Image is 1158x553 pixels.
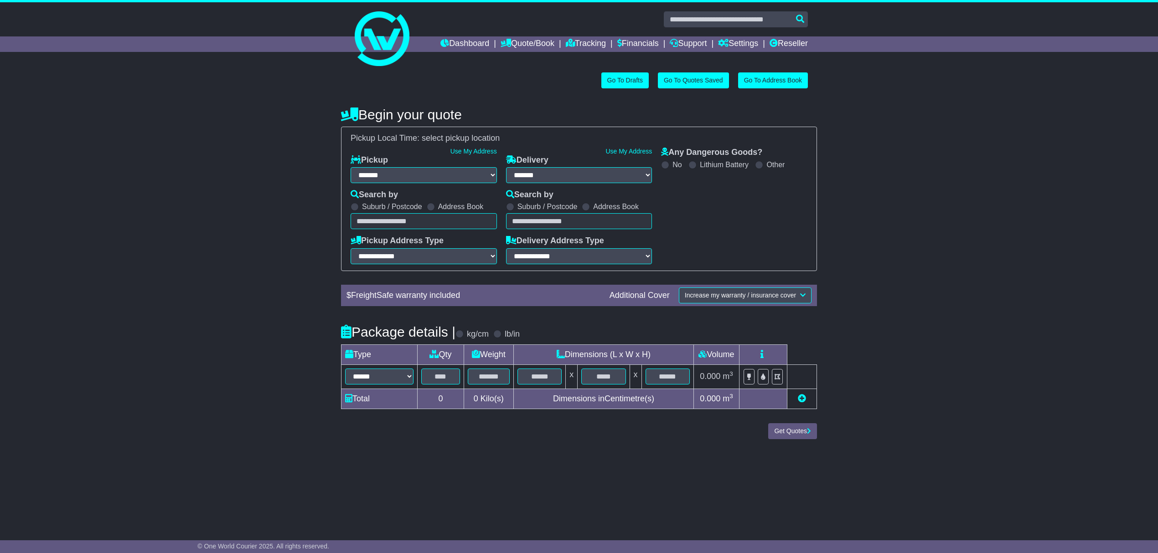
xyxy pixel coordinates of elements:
[506,236,604,246] label: Delivery Address Type
[362,202,422,211] label: Suburb / Postcode
[700,394,720,403] span: 0.000
[723,372,733,381] span: m
[341,344,418,364] td: Type
[450,148,497,155] a: Use My Address
[723,394,733,403] span: m
[605,291,674,301] div: Additional Cover
[770,36,808,52] a: Reseller
[351,155,388,165] label: Pickup
[729,370,733,377] sup: 3
[513,344,693,364] td: Dimensions (L x W x H)
[768,423,817,439] button: Get Quotes
[601,72,649,88] a: Go To Drafts
[630,364,641,389] td: x
[679,287,812,303] button: Increase my warranty / insurance cover
[341,107,817,122] h4: Begin your quote
[467,329,489,339] label: kg/cm
[672,160,682,169] label: No
[661,148,762,158] label: Any Dangerous Goods?
[729,393,733,399] sup: 3
[700,160,749,169] label: Lithium Battery
[700,372,720,381] span: 0.000
[418,389,464,409] td: 0
[718,36,758,52] a: Settings
[505,329,520,339] label: lb/in
[351,190,398,200] label: Search by
[474,394,478,403] span: 0
[738,72,808,88] a: Go To Address Book
[341,389,418,409] td: Total
[440,36,489,52] a: Dashboard
[617,36,659,52] a: Financials
[506,190,553,200] label: Search by
[422,133,500,143] span: select pickup location
[693,344,739,364] td: Volume
[798,394,806,403] a: Add new item
[501,36,554,52] a: Quote/Book
[341,324,455,339] h4: Package details |
[517,202,578,211] label: Suburb / Postcode
[464,389,513,409] td: Kilo(s)
[566,364,578,389] td: x
[438,202,484,211] label: Address Book
[670,36,707,52] a: Support
[658,72,729,88] a: Go To Quotes Saved
[566,36,606,52] a: Tracking
[418,344,464,364] td: Qty
[346,133,812,143] div: Pickup Local Time:
[685,292,796,299] span: Increase my warranty / insurance cover
[351,236,444,246] label: Pickup Address Type
[766,160,785,169] label: Other
[593,202,639,211] label: Address Book
[197,543,329,550] span: © One World Courier 2025. All rights reserved.
[506,155,548,165] label: Delivery
[342,291,605,301] div: $ FreightSafe warranty included
[464,344,513,364] td: Weight
[605,148,652,155] a: Use My Address
[513,389,693,409] td: Dimensions in Centimetre(s)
